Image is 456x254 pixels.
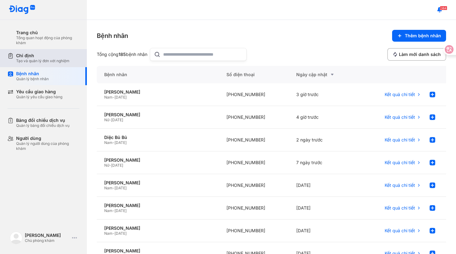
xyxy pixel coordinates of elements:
div: Tổng cộng bệnh nhân [97,52,147,57]
div: Quản lý bảng đối chiếu dịch vụ [16,123,69,128]
span: - [113,140,114,145]
div: Quản lý người dùng của phòng khám [16,141,79,151]
div: [PHONE_NUMBER] [219,197,289,219]
div: Ngày cập nhật [296,71,351,78]
span: Kết quả chi tiết [385,114,415,120]
div: [DATE] [289,197,359,219]
span: - [113,231,114,236]
span: Kết quả chi tiết [385,205,415,211]
div: Tổng quan hoạt động của phòng khám [16,35,79,45]
div: [PERSON_NAME] [104,203,212,208]
span: 384 [440,6,447,10]
div: 2 ngày trước [289,129,359,151]
span: [DATE] [114,140,127,145]
div: [PHONE_NUMBER] [219,174,289,197]
span: 185 [118,52,126,57]
span: Kết quả chi tiết [385,92,415,97]
span: Nữ [104,163,109,168]
span: [DATE] [111,118,123,122]
span: Kết quả chi tiết [385,228,415,233]
div: Tạo và quản lý đơn xét nghiệm [16,58,69,63]
div: [PERSON_NAME] [104,157,212,163]
button: Làm mới danh sách [387,48,446,61]
span: [DATE] [111,163,123,168]
span: - [113,208,114,213]
div: [PERSON_NAME] [104,112,212,118]
div: Người dùng [16,136,79,141]
div: Bảng đối chiếu dịch vụ [16,118,69,123]
span: Nam [104,95,113,99]
span: [DATE] [114,186,127,190]
button: Thêm bệnh nhân [392,30,446,42]
span: Nam [104,186,113,190]
div: Bệnh nhân [97,31,128,40]
div: 3 giờ trước [289,83,359,106]
div: Bệnh nhân [16,71,49,76]
div: Quản lý bệnh nhân [16,76,49,81]
div: Số điện thoại [219,66,289,83]
div: 4 giờ trước [289,106,359,129]
span: - [109,163,111,168]
span: - [113,95,114,99]
div: Quản lý yêu cầu giao hàng [16,95,62,99]
span: [DATE] [114,208,127,213]
div: [PHONE_NUMBER] [219,83,289,106]
img: logo [10,232,22,244]
span: Nam [104,231,113,236]
div: [PHONE_NUMBER] [219,219,289,242]
span: Nữ [104,118,109,122]
span: Kết quả chi tiết [385,137,415,143]
div: [PHONE_NUMBER] [219,151,289,174]
div: [PERSON_NAME] [104,248,212,254]
span: [DATE] [114,95,127,99]
div: [PERSON_NAME] [25,233,69,238]
div: [PERSON_NAME] [104,89,212,95]
div: [PHONE_NUMBER] [219,106,289,129]
span: Kết quả chi tiết [385,182,415,188]
span: Làm mới danh sách [399,52,441,57]
div: [DATE] [289,219,359,242]
div: [DATE] [289,174,359,197]
div: Chỉ định [16,53,69,58]
span: Nam [104,208,113,213]
span: Kết quả chi tiết [385,160,415,165]
div: 7 ngày trước [289,151,359,174]
span: Thêm bệnh nhân [405,33,441,39]
span: - [113,186,114,190]
div: [PERSON_NAME] [104,225,212,231]
div: Trang chủ [16,30,79,35]
span: [DATE] [114,231,127,236]
div: [PHONE_NUMBER] [219,129,289,151]
span: - [109,118,111,122]
span: Nam [104,140,113,145]
div: [PERSON_NAME] [104,180,212,186]
div: Yêu cầu giao hàng [16,89,62,95]
div: Bệnh nhân [97,66,219,83]
img: logo [9,5,35,15]
div: Diệc Bủ Bủ [104,135,212,140]
div: Chủ phòng khám [25,238,69,243]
